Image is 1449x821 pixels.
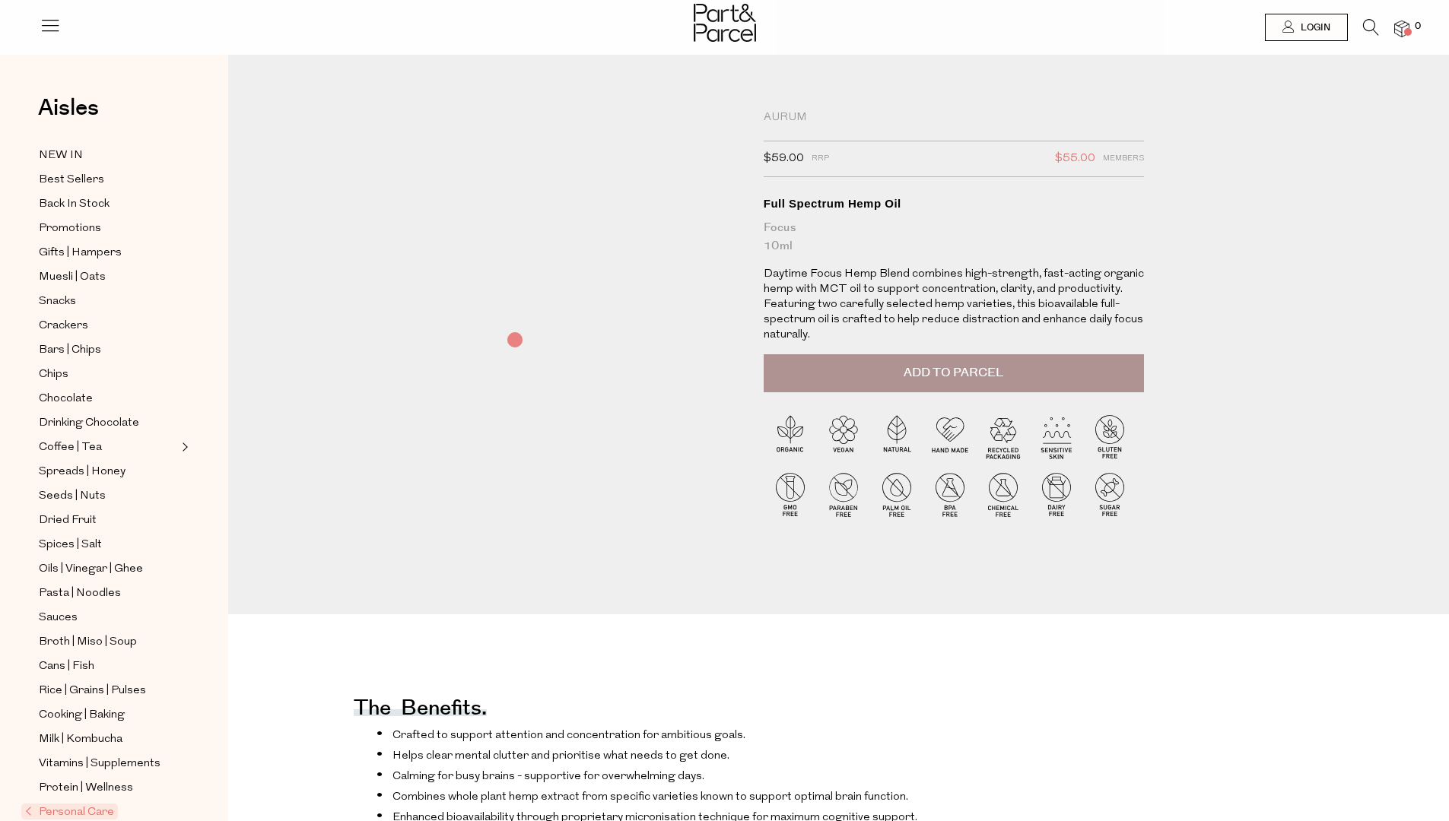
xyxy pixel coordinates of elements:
[39,243,177,262] a: Gifts | Hampers
[39,511,177,530] a: Dried Fruit
[39,390,93,408] span: Chocolate
[764,410,817,463] img: P_P-ICONS-Live_Bec_V11_Organic.svg
[39,730,177,749] a: Milk | Kombucha
[39,170,177,189] a: Best Sellers
[923,468,977,521] img: P_P-ICONS-Live_Bec_V11_BPA_Free.svg
[1265,14,1348,41] a: Login
[1083,410,1136,463] img: P_P-ICONS-Live_Bec_V11_Gluten_Free.svg
[39,560,143,579] span: Oils | Vinegar | Ghee
[870,468,923,521] img: P_P-ICONS-Live_Bec_V11_Palm_Oil_Free.svg
[904,364,1003,382] span: Add to Parcel
[39,365,177,384] a: Chips
[39,414,139,433] span: Drinking Chocolate
[39,171,104,189] span: Best Sellers
[354,705,487,716] h4: The benefits.
[39,585,121,603] span: Pasta | Noodles
[39,632,177,651] a: Broth | Miso | Soup
[39,389,177,408] a: Chocolate
[39,487,106,506] span: Seeds | Nuts
[178,438,189,456] button: Expand/Collapse Coffee | Tea
[377,727,970,742] li: Crafted to support attention and concentration for ambitious goals.
[1030,410,1083,463] img: P_P-ICONS-Live_Bec_V11_Sensitive_Skin.svg
[39,195,177,214] a: Back In Stock
[764,468,817,521] img: P_P-ICONS-Live_Bec_V11_GMO_Free.svg
[977,468,1030,521] img: P_P-ICONS-Live_Bec_V11_Chemical_Free.svg
[39,487,177,506] a: Seeds | Nuts
[39,292,177,311] a: Snacks
[39,536,102,554] span: Spices | Salt
[38,97,99,135] a: Aisles
[39,609,78,627] span: Sauces
[39,682,146,700] span: Rice | Grains | Pulses
[38,91,99,125] span: Aisles
[812,149,829,169] span: RRP
[1411,20,1425,33] span: 0
[39,341,177,360] a: Bars | Chips
[1083,468,1136,521] img: P_P-ICONS-Live_Bec_V11_Sugar_Free.svg
[39,658,94,676] span: Cans | Fish
[39,268,177,287] a: Muesli | Oats
[39,147,83,165] span: NEW IN
[39,244,122,262] span: Gifts | Hampers
[39,705,177,724] a: Cooking | Baking
[39,317,88,335] span: Crackers
[817,410,870,463] img: P_P-ICONS-Live_Bec_V11_Vegan.svg
[39,584,177,603] a: Pasta | Noodles
[764,196,1144,211] div: Full Spectrum Hemp Oil
[39,754,177,773] a: Vitamins | Supplements
[39,219,177,238] a: Promotions
[764,149,804,169] span: $59.00
[817,468,870,521] img: P_P-ICONS-Live_Bec_V11_Paraben_Free.svg
[39,463,126,481] span: Spreads | Honey
[39,438,177,457] a: Coffee | Tea
[39,341,101,360] span: Bars | Chips
[39,316,177,335] a: Crackers
[39,779,133,797] span: Protein | Wellness
[39,220,101,238] span: Promotions
[39,559,177,579] a: Oils | Vinegar | Ghee
[1297,21,1330,34] span: Login
[39,146,177,165] a: NEW IN
[1394,21,1409,36] a: 0
[39,268,106,287] span: Muesli | Oats
[21,804,118,819] span: Personal Care
[39,706,125,724] span: Cooking | Baking
[377,788,970,804] li: Combines whole plant hemp extract from specific varieties known to support optimal brain function.
[39,366,68,384] span: Chips
[39,293,76,311] span: Snacks
[39,462,177,481] a: Spreads | Honey
[694,4,756,42] img: Part&Parcel
[39,414,177,433] a: Drinking Chocolate
[764,110,1144,125] div: Aurum
[870,410,923,463] img: P_P-ICONS-Live_Bec_V11_Natural.svg
[1055,149,1095,169] span: $55.00
[39,439,102,457] span: Coffee | Tea
[25,803,177,821] a: Personal Care
[377,747,970,762] li: Helps clear mental clutter and prioritise what needs to get done.
[1030,468,1083,521] img: P_P-ICONS-Live_Bec_V11_Dairy_Free.svg
[764,219,1144,255] div: Focus 10ml
[39,681,177,700] a: Rice | Grains | Pulses
[764,354,1144,392] button: Add to Parcel
[977,410,1030,463] img: P_P-ICONS-Live_Bec_V11_Recycle_Packaging.svg
[1103,149,1144,169] span: Members
[39,755,160,773] span: Vitamins | Supplements
[39,608,177,627] a: Sauces
[923,410,977,463] img: P_P-ICONS-Live_Bec_V11_Handmade.svg
[764,267,1144,343] p: Daytime Focus Hemp Blend combines high-strength, fast-acting organic hemp with MCT oil to support...
[39,731,122,749] span: Milk | Kombucha
[39,778,177,797] a: Protein | Wellness
[377,768,970,783] li: Calming for busy brains - supportive for overwhelming days.
[39,633,137,651] span: Broth | Miso | Soup
[39,512,97,530] span: Dried Fruit
[39,657,177,676] a: Cans | Fish
[39,535,177,554] a: Spices | Salt
[39,195,110,214] span: Back In Stock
